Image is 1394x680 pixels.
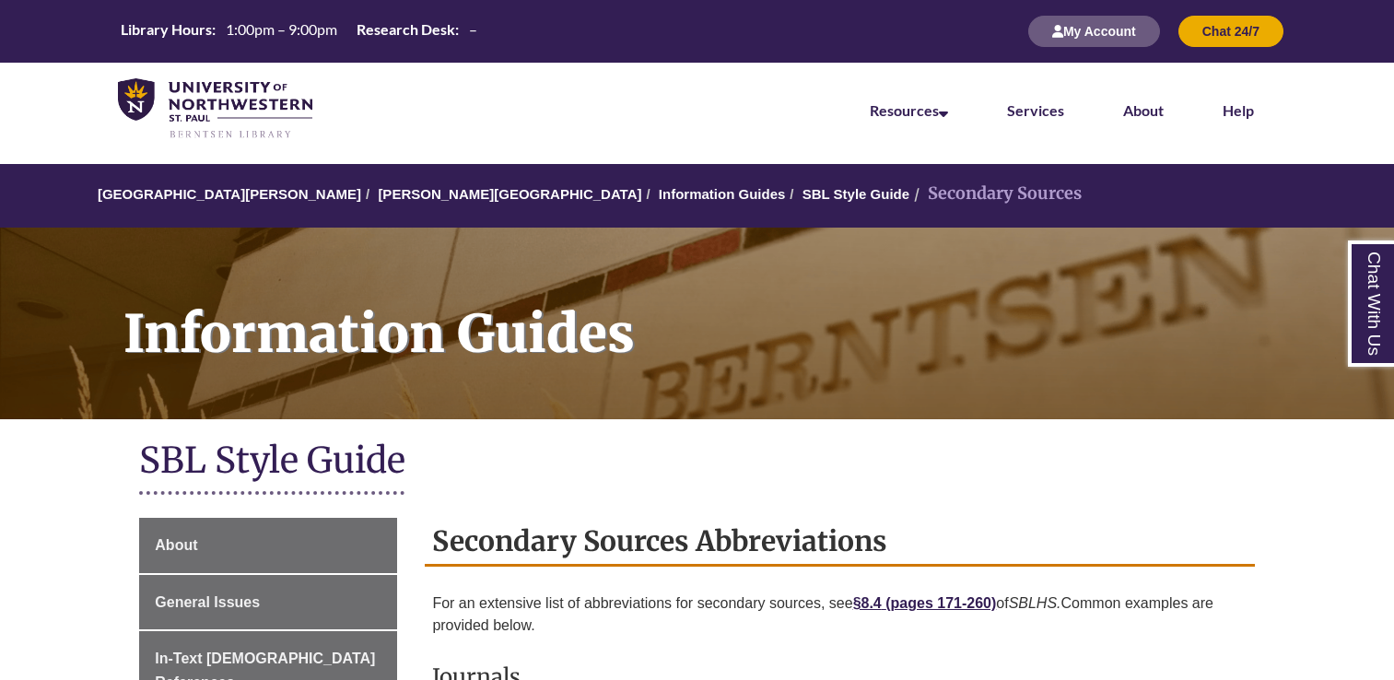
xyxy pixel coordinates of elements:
th: Research Desk: [349,19,462,40]
a: [GEOGRAPHIC_DATA][PERSON_NAME] [98,186,361,202]
p: For an extensive list of abbreviations for secondary sources, see of Common examples are provided... [432,585,1247,644]
a: [PERSON_NAME][GEOGRAPHIC_DATA] [378,186,641,202]
a: About [139,518,397,573]
a: General Issues [139,575,397,630]
button: Chat 24/7 [1178,16,1283,47]
a: About [1123,101,1164,119]
a: Help [1223,101,1254,119]
a: Information Guides [659,186,786,202]
span: 1:00pm – 9:00pm [226,20,337,38]
strong: pages 171-260) [891,595,997,611]
h1: Information Guides [103,228,1394,395]
span: About [155,537,197,553]
a: Resources [870,101,948,119]
a: SBL Style Guide [802,186,909,202]
th: Library Hours: [113,19,218,40]
table: Hours Today [113,19,485,42]
strong: §8.4 [853,595,882,611]
a: Services [1007,101,1064,119]
span: – [469,20,477,38]
h2: Secondary Sources Abbreviations [425,518,1254,567]
h1: SBL Style Guide [139,438,1254,487]
a: §8.4 (pages 171-260) [853,595,997,611]
em: SBLHS. [1009,595,1061,611]
a: Chat 24/7 [1178,23,1283,39]
img: UNWSP Library Logo [118,78,312,140]
a: My Account [1028,23,1160,39]
span: General Issues [155,594,260,610]
li: Secondary Sources [909,181,1082,207]
strong: ( [885,595,890,611]
button: My Account [1028,16,1160,47]
a: Hours Today [113,19,485,44]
